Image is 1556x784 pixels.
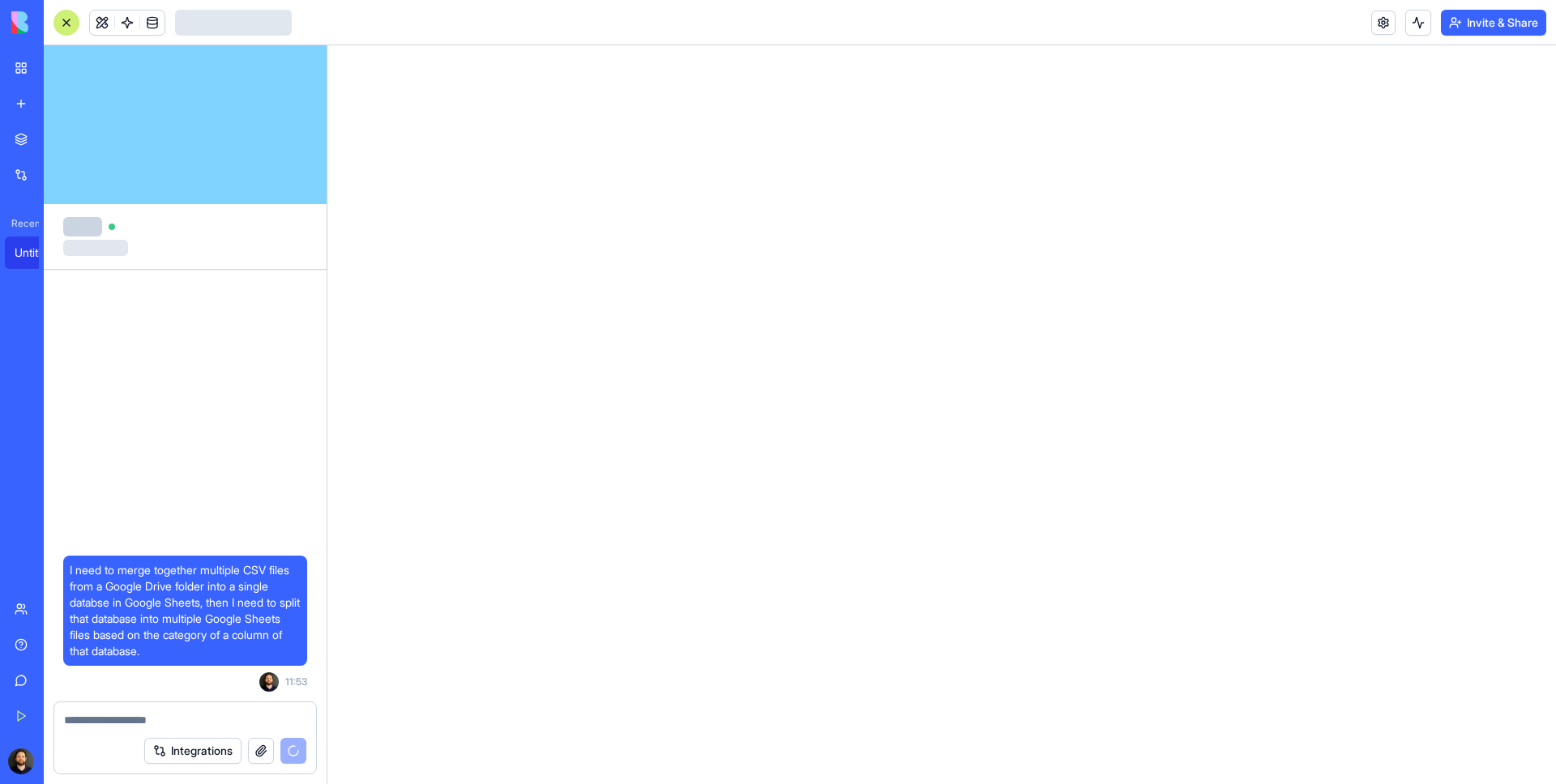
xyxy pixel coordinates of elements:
[259,672,279,692] img: ACg8ocJiQ3SbW-z4I6COt5WcnUj7gbeRRQFSlCbyAJsVEcU5tNwoiF23yA=s96-c
[5,236,70,269] a: Untitled App
[144,738,242,764] button: Integrations
[285,675,307,688] span: 11:53
[1441,10,1546,36] button: Invite & Share
[15,245,60,261] div: Untitled App
[70,562,301,659] span: I need to merge together multiple CSV files from a Google Drive folder into a single databse in G...
[11,11,112,34] img: logo
[8,748,34,774] img: ACg8ocJiQ3SbW-z4I6COt5WcnUj7gbeRRQFSlCbyAJsVEcU5tNwoiF23yA=s96-c
[5,217,39,230] span: Recent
